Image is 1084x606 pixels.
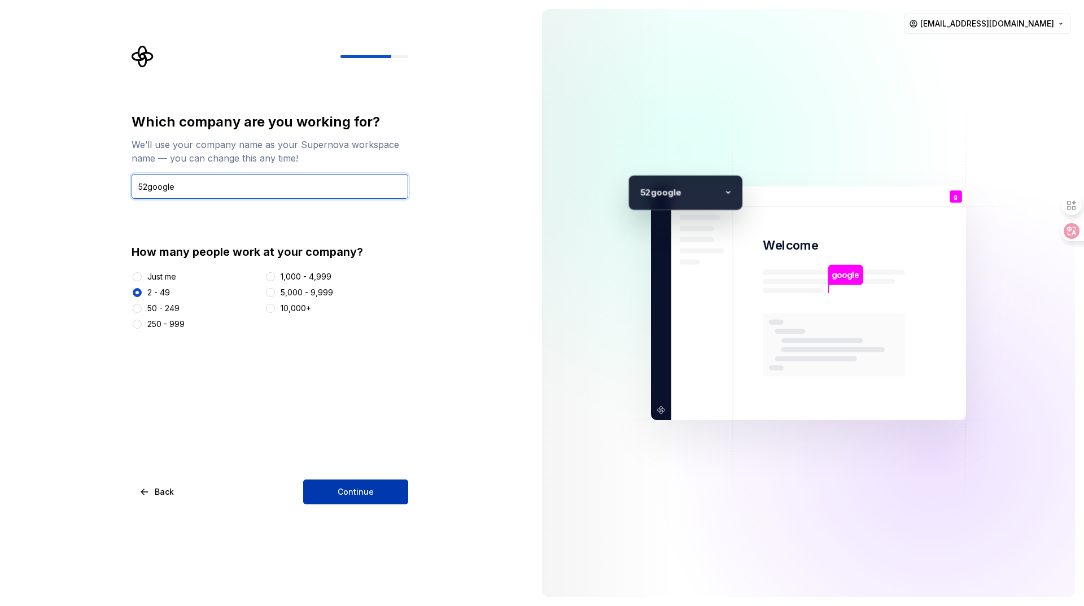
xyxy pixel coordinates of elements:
[338,486,374,498] span: Continue
[920,18,1054,29] span: [EMAIL_ADDRESS][DOMAIN_NAME]
[147,319,185,330] div: 250 - 999
[904,14,1070,34] button: [EMAIL_ADDRESS][DOMAIN_NAME]
[281,271,331,282] div: 1,000 - 4,999
[132,479,183,504] button: Back
[634,185,645,199] p: 5
[954,193,958,199] p: g
[132,45,154,68] svg: Supernova Logo
[155,486,174,498] span: Back
[132,113,408,131] div: Which company are you working for?
[281,287,333,298] div: 5,000 - 9,999
[281,303,311,314] div: 10,000+
[132,138,408,165] div: We’ll use your company name as your Supernova workspace name — you can change this any time!
[147,287,170,298] div: 2 - 49
[147,303,180,314] div: 50 - 249
[645,185,719,199] p: 2google
[763,237,818,254] p: Welcome
[832,268,859,281] p: google
[147,271,176,282] div: Just me
[303,479,408,504] button: Continue
[132,244,408,260] div: How many people work at your company?
[132,174,408,199] input: Company name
